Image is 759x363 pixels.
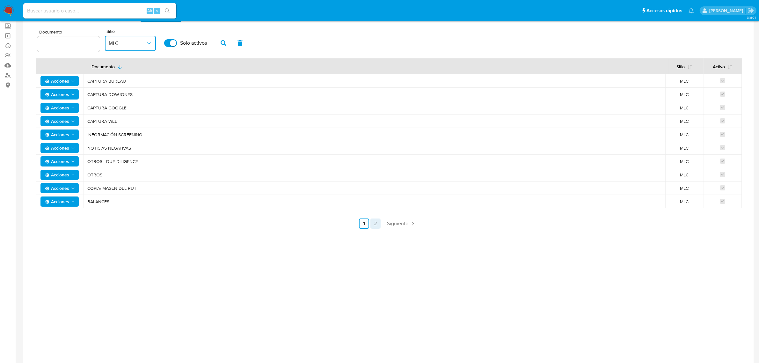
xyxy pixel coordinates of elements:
[709,8,745,14] p: julian.lasala@mercadolibre.com
[147,8,152,14] span: Alt
[747,15,756,20] span: 3.160.1
[161,6,174,15] button: search-icon
[23,7,176,15] input: Buscar usuario o caso...
[156,8,158,14] span: s
[748,7,754,14] a: Salir
[689,8,694,13] a: Notificaciones
[646,7,682,14] span: Accesos rápidos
